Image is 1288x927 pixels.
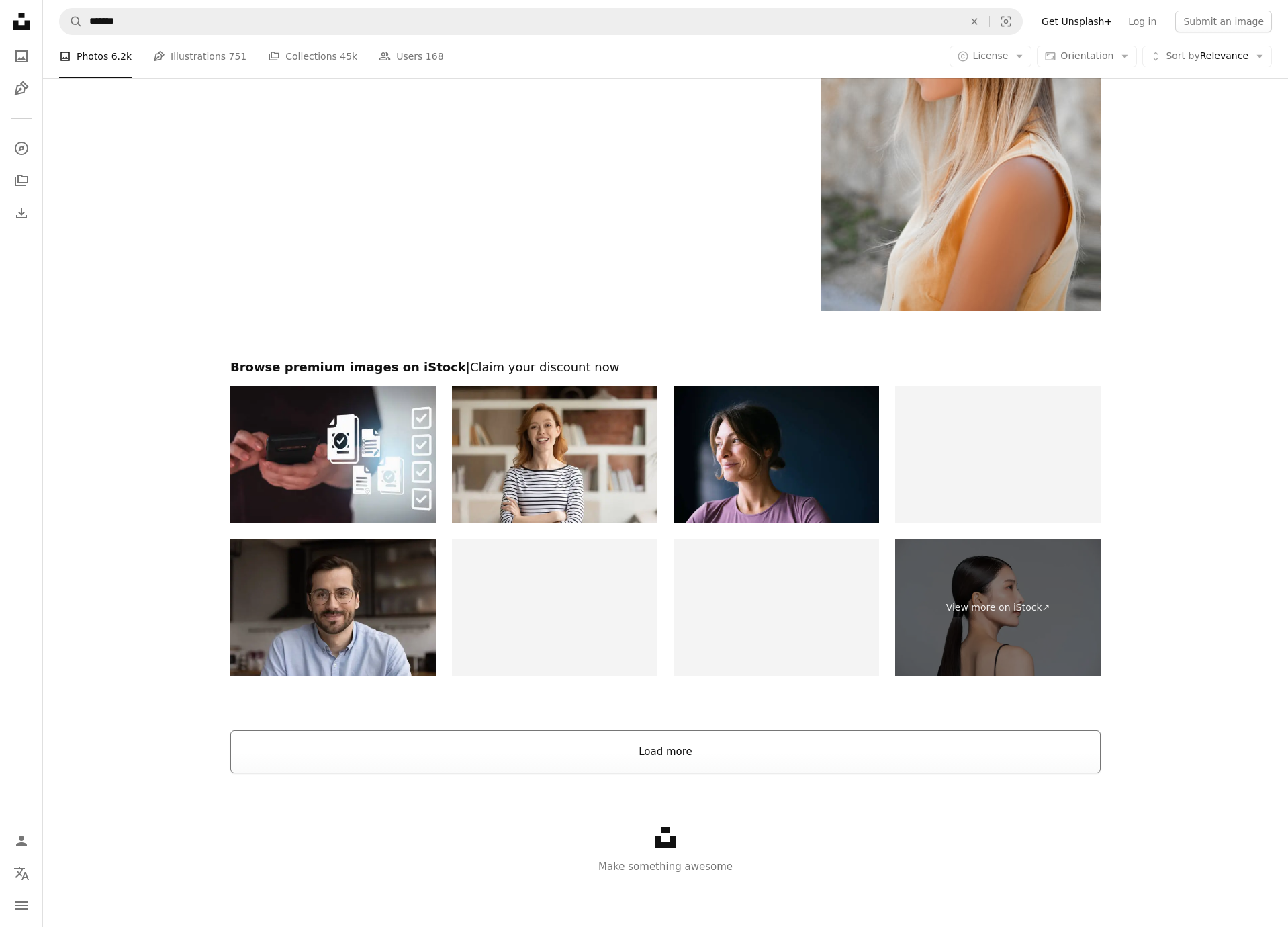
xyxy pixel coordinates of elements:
a: Get Unsplash+ [1033,11,1120,32]
button: Sort byRelevance [1142,46,1272,67]
a: women's brown sleeveless shirt [821,94,1101,106]
img: Confident Woman Smiling in Natural Light Against Dark Background [674,386,879,523]
form: Find visuals sitewide [59,8,1023,35]
button: Orientation [1037,46,1137,67]
a: Users 168 [379,35,443,78]
img: A studio portrait of a young millennial woman. [452,539,657,676]
button: Language [8,860,35,887]
a: Collections [8,167,35,194]
button: Search Unsplash [60,9,83,34]
a: Explore [8,135,35,162]
span: 45k [340,49,357,64]
a: Illustrations 751 [153,35,246,78]
a: Collections 45k [268,35,357,78]
img: Millennial male team leader organize virtual workshop with employees online [230,539,436,676]
img: Businesswoman use smartphone for online assessments and employment forms. [230,386,436,523]
span: License [973,50,1009,61]
span: 168 [426,49,444,64]
button: Load more [230,730,1101,773]
button: Clear [960,9,989,34]
img: Side view of handsome young ma [895,386,1101,523]
a: Log in / Sign up [8,828,35,854]
span: Relevance [1166,50,1248,63]
a: Illustrations [8,75,35,102]
span: Orientation [1060,50,1113,61]
a: Photos [8,43,35,70]
img: Latin woman with short hair in grey shirt smiling and gazing upwards against a white backdrop [674,539,879,676]
a: View more on iStock↗ [895,539,1101,676]
a: Download History [8,200,35,226]
img: Portrait of smiling Caucasian businesswoman pose in office [452,386,657,523]
button: Visual search [990,9,1022,34]
button: Menu [8,892,35,919]
button: License [950,46,1032,67]
a: Home — Unsplash [8,8,35,38]
p: Make something awesome [43,858,1288,875]
span: | Claim your discount now [466,360,620,374]
a: Log in [1120,11,1164,32]
span: Sort by [1166,50,1199,61]
button: Submit an image [1175,11,1272,32]
span: 751 [229,49,247,64]
h2: Browse premium images on iStock [230,359,1101,376]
